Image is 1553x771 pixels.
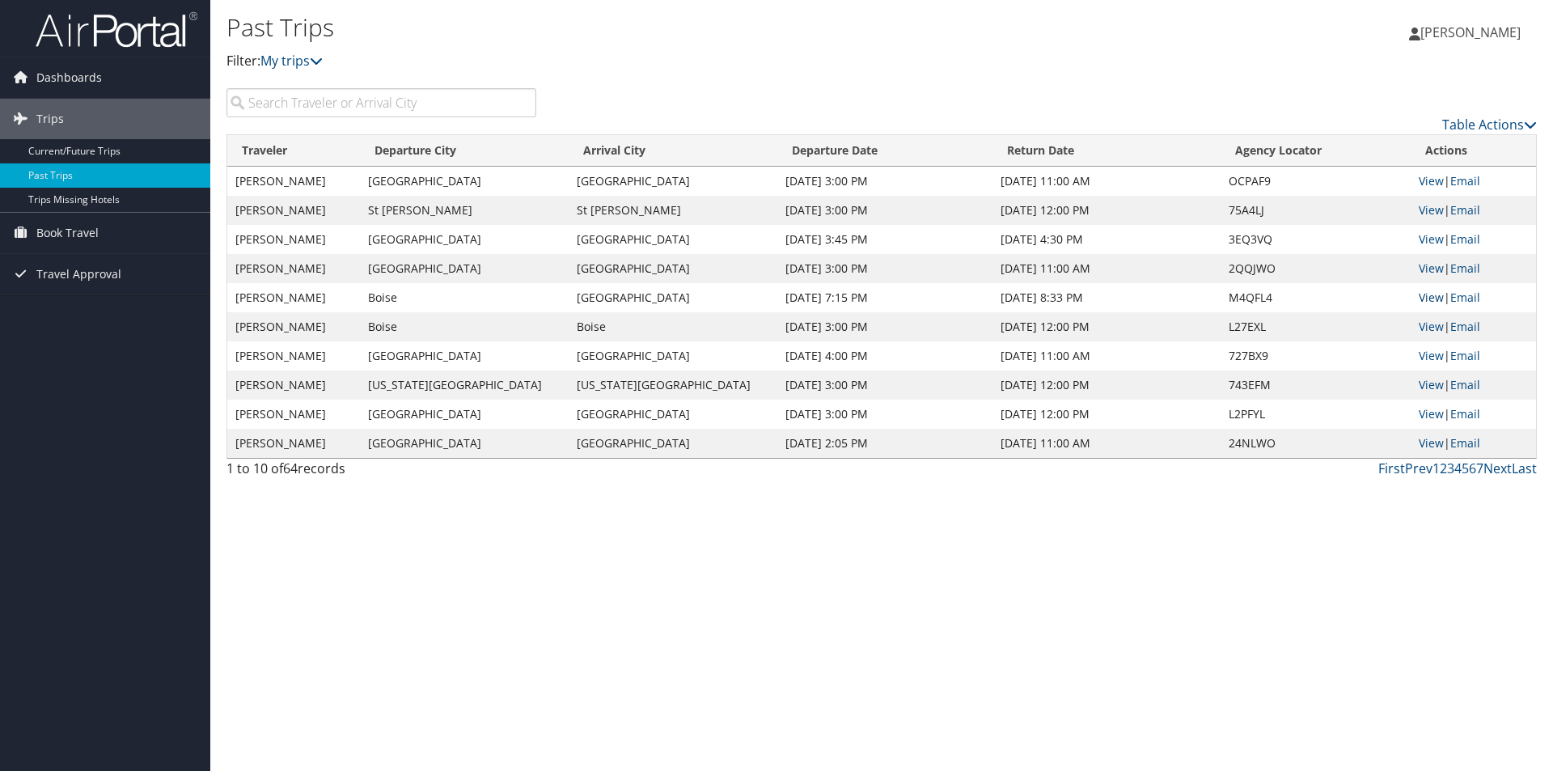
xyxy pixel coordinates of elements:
a: View [1419,319,1444,334]
span: Travel Approval [36,254,121,294]
td: | [1411,400,1536,429]
a: Last [1512,460,1537,477]
a: Email [1450,435,1480,451]
span: 64 [283,460,298,477]
a: First [1378,460,1405,477]
td: [DATE] 11:00 AM [992,167,1220,196]
td: L27EXL [1221,312,1411,341]
span: Book Travel [36,213,99,253]
td: [PERSON_NAME] [227,167,360,196]
div: 1 to 10 of records [226,459,536,486]
td: [DATE] 3:00 PM [777,167,992,196]
a: View [1419,406,1444,422]
td: [DATE] 4:00 PM [777,341,992,371]
td: 743EFM [1221,371,1411,400]
td: [DATE] 3:00 PM [777,196,992,225]
th: Traveler: activate to sort column ascending [227,135,360,167]
a: Email [1450,231,1480,247]
td: 727BX9 [1221,341,1411,371]
a: 1 [1432,460,1440,477]
a: Prev [1405,460,1432,477]
td: [DATE] 12:00 PM [992,371,1220,400]
td: St [PERSON_NAME] [569,196,777,225]
td: [GEOGRAPHIC_DATA] [360,254,569,283]
a: Table Actions [1442,116,1537,133]
td: | [1411,371,1536,400]
td: L2PFYL [1221,400,1411,429]
a: Next [1483,460,1512,477]
td: [DATE] 12:00 PM [992,312,1220,341]
td: [GEOGRAPHIC_DATA] [569,225,777,254]
th: Return Date: activate to sort column ascending [992,135,1220,167]
img: airportal-logo.png [36,11,197,49]
td: [PERSON_NAME] [227,283,360,312]
a: 6 [1469,460,1476,477]
a: View [1419,173,1444,189]
td: [DATE] 12:00 PM [992,196,1220,225]
td: [PERSON_NAME] [227,400,360,429]
td: | [1411,167,1536,196]
td: | [1411,312,1536,341]
td: [US_STATE][GEOGRAPHIC_DATA] [360,371,569,400]
td: 3EQ3VQ [1221,225,1411,254]
td: [PERSON_NAME] [227,254,360,283]
a: 7 [1476,460,1483,477]
td: [DATE] 12:00 PM [992,400,1220,429]
td: [GEOGRAPHIC_DATA] [360,429,569,458]
td: [GEOGRAPHIC_DATA] [569,167,777,196]
td: | [1411,196,1536,225]
td: [DATE] 3:00 PM [777,371,992,400]
td: OCPAF9 [1221,167,1411,196]
td: [PERSON_NAME] [227,341,360,371]
a: View [1419,231,1444,247]
span: Trips [36,99,64,139]
a: 5 [1462,460,1469,477]
td: | [1411,341,1536,371]
input: Search Traveler or Arrival City [226,88,536,117]
td: Boise [569,312,777,341]
td: Boise [360,283,569,312]
td: [PERSON_NAME] [227,225,360,254]
td: | [1411,429,1536,458]
td: [GEOGRAPHIC_DATA] [360,167,569,196]
td: 75A4LJ [1221,196,1411,225]
td: 2QQJWO [1221,254,1411,283]
td: [PERSON_NAME] [227,429,360,458]
span: [PERSON_NAME] [1420,23,1521,41]
td: [GEOGRAPHIC_DATA] [360,225,569,254]
td: [DATE] 8:33 PM [992,283,1220,312]
th: Departure Date: activate to sort column ascending [777,135,992,167]
td: | [1411,225,1536,254]
a: Email [1450,202,1480,218]
a: Email [1450,319,1480,334]
a: Email [1450,377,1480,392]
td: M4QFL4 [1221,283,1411,312]
a: View [1419,290,1444,305]
a: 3 [1447,460,1454,477]
span: Dashboards [36,57,102,98]
h1: Past Trips [226,11,1100,44]
a: Email [1450,290,1480,305]
td: [DATE] 2:05 PM [777,429,992,458]
td: [DATE] 3:45 PM [777,225,992,254]
td: [GEOGRAPHIC_DATA] [360,400,569,429]
td: [DATE] 3:00 PM [777,400,992,429]
a: 4 [1454,460,1462,477]
td: [DATE] 11:00 AM [992,254,1220,283]
td: [US_STATE][GEOGRAPHIC_DATA] [569,371,777,400]
td: Boise [360,312,569,341]
td: [DATE] 11:00 AM [992,341,1220,371]
td: [GEOGRAPHIC_DATA] [569,283,777,312]
td: [GEOGRAPHIC_DATA] [360,341,569,371]
td: St [PERSON_NAME] [360,196,569,225]
a: Email [1450,348,1480,363]
th: Arrival City: activate to sort column ascending [569,135,777,167]
a: View [1419,377,1444,392]
td: [GEOGRAPHIC_DATA] [569,429,777,458]
a: View [1419,435,1444,451]
a: 2 [1440,460,1447,477]
td: [DATE] 4:30 PM [992,225,1220,254]
a: Email [1450,261,1480,276]
td: [PERSON_NAME] [227,371,360,400]
a: Email [1450,406,1480,422]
